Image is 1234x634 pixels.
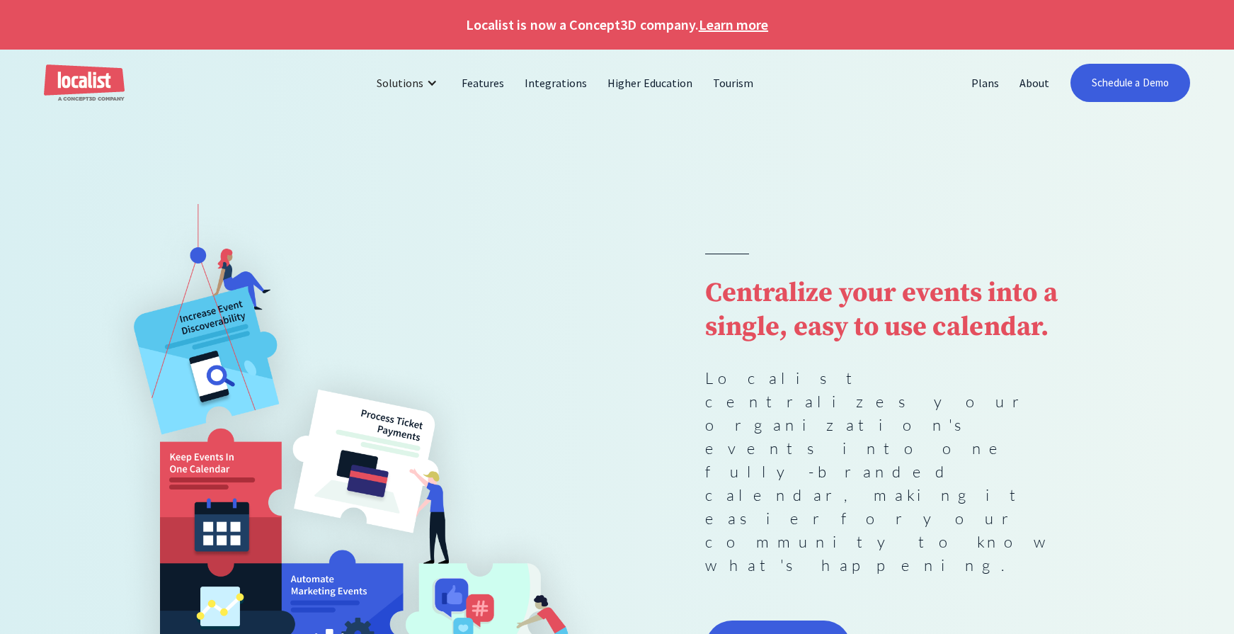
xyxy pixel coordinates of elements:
div: Solutions [366,66,452,100]
a: Learn more [699,14,768,35]
a: Schedule a Demo [1070,64,1190,102]
a: Plans [961,66,1010,100]
strong: Centralize your events into a single, easy to use calendar. [705,276,1057,344]
a: Higher Education [598,66,703,100]
a: About [1010,66,1060,100]
div: Solutions [377,74,423,91]
a: Integrations [515,66,598,100]
a: Features [452,66,515,100]
a: home [44,64,125,102]
p: Localist centralizes your organization's events into one fully-branded calendar, making it easier... [705,366,1058,577]
a: Tourism [703,66,764,100]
